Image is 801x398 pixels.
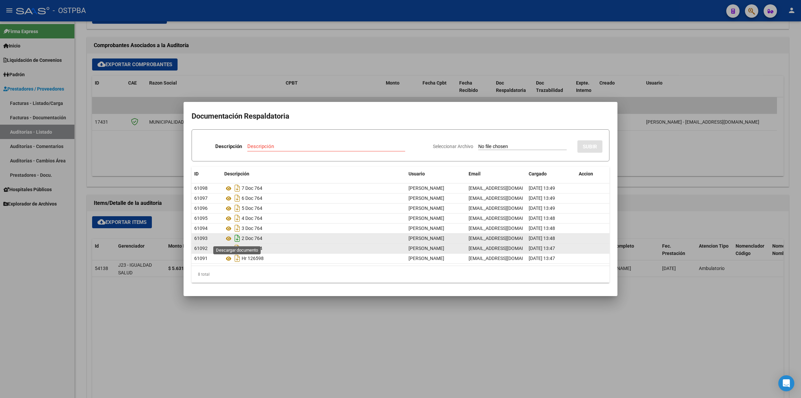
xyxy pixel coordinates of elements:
span: 61092 [194,246,208,251]
datatable-header-cell: Cargado [526,167,576,181]
i: Descargar documento [233,203,242,214]
span: Usuario [409,171,425,176]
datatable-header-cell: Usuario [406,167,466,181]
span: 61096 [194,206,208,211]
span: Descripción [224,171,249,176]
span: [DATE] 13:48 [529,226,555,231]
span: Email [469,171,481,176]
span: 61091 [194,256,208,261]
span: [EMAIL_ADDRESS][DOMAIN_NAME] [469,226,543,231]
span: [PERSON_NAME] [409,256,444,261]
div: 6 Doc 764 [224,193,403,204]
span: [DATE] 13:47 [529,256,555,261]
i: Descargar documento [233,183,242,193]
datatable-header-cell: Accion [576,167,609,181]
span: 61098 [194,185,208,191]
span: [EMAIL_ADDRESS][DOMAIN_NAME] [469,216,543,221]
i: Descargar documento [233,243,242,254]
span: SUBIR [583,144,597,150]
datatable-header-cell: ID [192,167,222,181]
i: Descargar documento [233,233,242,244]
div: Open Intercom Messenger [778,375,794,391]
i: Descargar documento [233,253,242,264]
i: Descargar documento [233,193,242,204]
datatable-header-cell: Email [466,167,526,181]
div: 2 Doc 764 [224,233,403,244]
span: [EMAIL_ADDRESS][DOMAIN_NAME] [469,246,543,251]
span: [PERSON_NAME] [409,226,444,231]
span: [DATE] 13:48 [529,236,555,241]
div: 5 Doc 764 [224,203,403,214]
div: 4 Doc 764 [224,213,403,224]
span: [PERSON_NAME] [409,185,444,191]
span: [EMAIL_ADDRESS][DOMAIN_NAME] [469,236,543,241]
i: Descargar documento [233,213,242,224]
span: [PERSON_NAME] [409,195,444,201]
span: Seleccionar Archivo [433,144,473,149]
span: [PERSON_NAME] [409,236,444,241]
span: [PERSON_NAME] [409,206,444,211]
div: 8 total [192,266,609,283]
span: [DATE] 13:49 [529,195,555,201]
span: ID [194,171,199,176]
div: Hr 126598 [224,253,403,264]
span: 61095 [194,216,208,221]
span: [PERSON_NAME] [409,246,444,251]
span: Accion [579,171,593,176]
span: [EMAIL_ADDRESS][DOMAIN_NAME] [469,206,543,211]
h2: Documentación Respaldatoria [192,110,609,123]
span: 61094 [194,226,208,231]
span: [EMAIL_ADDRESS][DOMAIN_NAME] [469,185,543,191]
span: [EMAIL_ADDRESS][DOMAIN_NAME] [469,256,543,261]
span: 61093 [194,236,208,241]
span: [PERSON_NAME] [409,216,444,221]
datatable-header-cell: Descripción [222,167,406,181]
div: 1 Doc 764 [224,243,403,254]
button: SUBIR [577,140,602,153]
div: 3 Doc 764 [224,223,403,234]
span: [DATE] 13:47 [529,246,555,251]
span: [DATE] 13:48 [529,216,555,221]
div: 7 Doc 764 [224,183,403,193]
span: Cargado [529,171,547,176]
i: Descargar documento [233,223,242,234]
span: [DATE] 13:49 [529,185,555,191]
span: [EMAIL_ADDRESS][DOMAIN_NAME] [469,195,543,201]
p: Descripción [215,143,242,150]
span: [DATE] 13:49 [529,206,555,211]
span: 61097 [194,195,208,201]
